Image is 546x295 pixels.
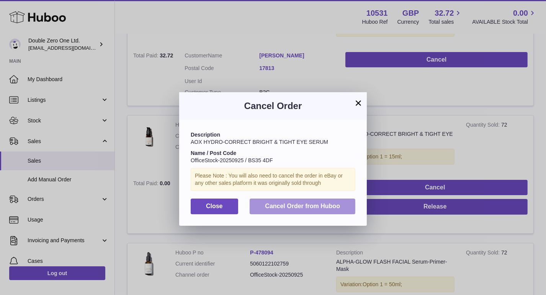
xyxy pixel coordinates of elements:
h3: Cancel Order [191,100,355,112]
strong: Name / Post Code [191,150,236,156]
span: Cancel Order from Huboo [265,203,340,209]
span: AOX HYDRO-CORRECT BRIGHT & TIGHT EYE SERUM [191,139,328,145]
strong: Description [191,132,220,138]
button: Cancel Order from Huboo [250,199,355,214]
div: Please Note : You will also need to cancel the order in eBay or any other sales platform it was o... [191,168,355,191]
button: × [354,98,363,108]
span: Close [206,203,223,209]
span: OfficeStock-20250925 / BS35 4DF [191,157,273,163]
button: Close [191,199,238,214]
